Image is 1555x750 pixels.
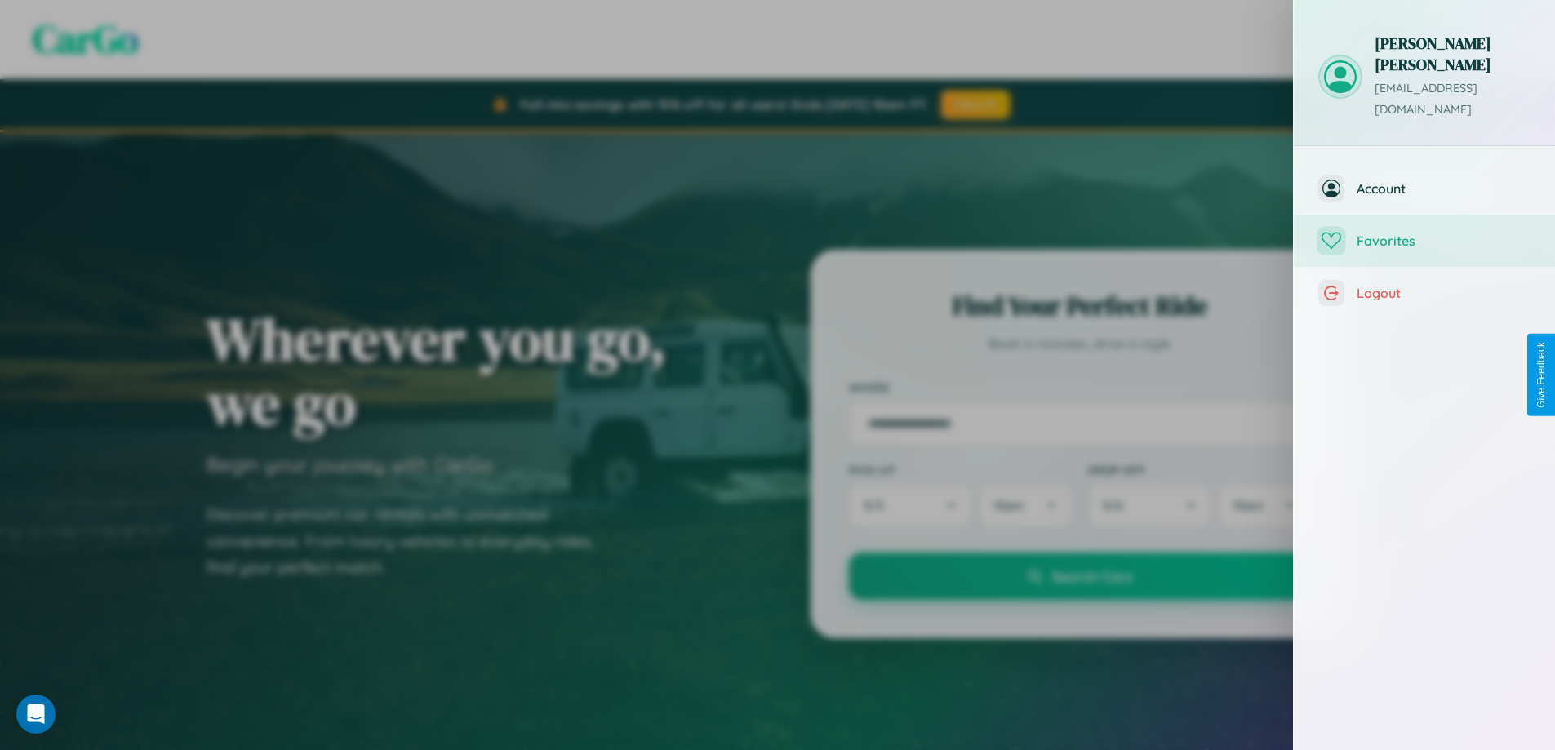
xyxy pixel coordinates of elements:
button: Account [1294,162,1555,215]
span: Logout [1357,285,1531,301]
button: Favorites [1294,215,1555,267]
span: Favorites [1357,233,1531,249]
h3: [PERSON_NAME] [PERSON_NAME] [1375,33,1531,75]
button: Logout [1294,267,1555,319]
p: [EMAIL_ADDRESS][DOMAIN_NAME] [1375,78,1531,121]
span: Account [1357,180,1531,197]
div: Open Intercom Messenger [16,695,56,734]
div: Give Feedback [1535,342,1547,408]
